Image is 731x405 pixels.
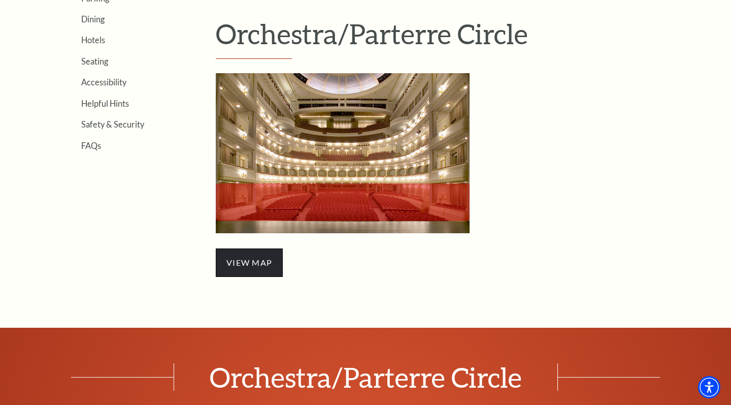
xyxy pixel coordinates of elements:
div: Accessibility Menu [698,376,720,398]
a: Orchestra Parterre Map [216,146,470,158]
span: view map [216,248,283,277]
h1: Orchestra/Parterre Circle [216,17,680,59]
a: Hotels [81,35,105,45]
span: Orchestra/Parterre Circle [174,363,558,391]
a: FAQs [81,141,101,150]
img: Orchestra/Parterre Circle Seating Map [216,73,470,233]
a: Seating [81,56,108,66]
a: view map [216,256,283,268]
a: Dining [81,14,105,24]
a: Accessibility [81,77,126,87]
a: Helpful Hints [81,99,129,108]
a: Safety & Security [81,119,144,129]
